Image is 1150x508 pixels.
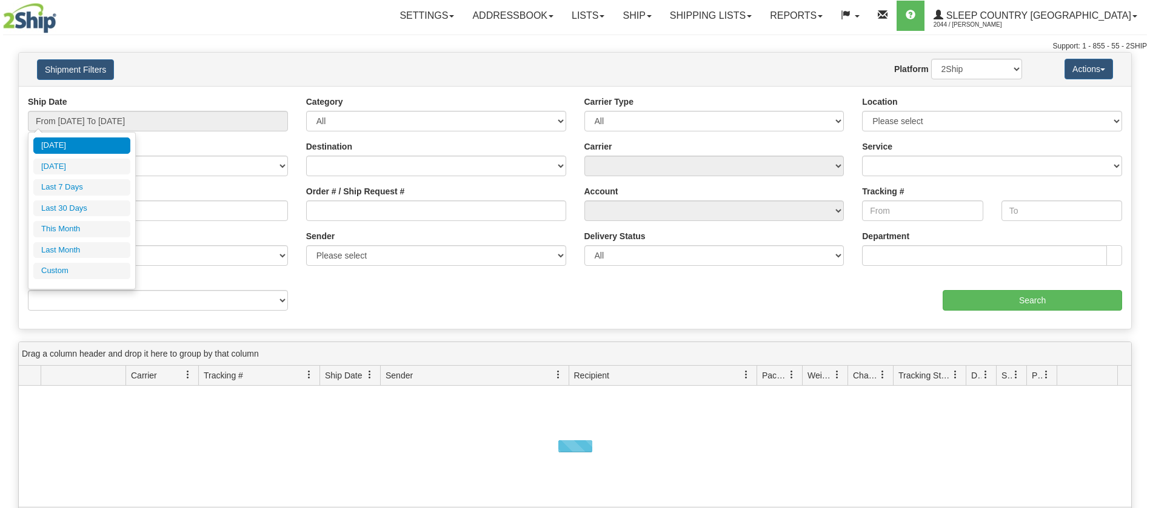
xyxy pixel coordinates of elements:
[975,365,996,385] a: Delivery Status filter column settings
[463,1,563,31] a: Addressbook
[661,1,761,31] a: Shipping lists
[736,365,757,385] a: Recipient filter column settings
[584,230,646,242] label: Delivery Status
[827,365,847,385] a: Weight filter column settings
[306,185,405,197] label: Order # / Ship Request #
[33,200,130,217] li: Last 30 Days
[862,140,892,153] label: Service
[3,3,56,33] img: logo2044.jpg
[359,365,380,385] a: Ship Date filter column settings
[943,290,1122,311] input: Search
[19,342,1131,366] div: grid grouping header
[33,159,130,175] li: [DATE]
[33,242,130,259] li: Last Month
[761,1,832,31] a: Reports
[299,365,319,385] a: Tracking # filter column settings
[1032,369,1042,381] span: Pickup Status
[613,1,660,31] a: Ship
[548,365,569,385] a: Sender filter column settings
[390,1,463,31] a: Settings
[853,369,878,381] span: Charge
[862,200,983,221] input: From
[386,369,413,381] span: Sender
[862,96,897,108] label: Location
[306,96,343,108] label: Category
[33,263,130,279] li: Custom
[1001,369,1012,381] span: Shipment Issues
[943,10,1131,21] span: Sleep Country [GEOGRAPHIC_DATA]
[872,365,893,385] a: Charge filter column settings
[204,369,243,381] span: Tracking #
[37,59,114,80] button: Shipment Filters
[1036,365,1057,385] a: Pickup Status filter column settings
[28,96,67,108] label: Ship Date
[33,179,130,196] li: Last 7 Days
[862,230,909,242] label: Department
[584,96,634,108] label: Carrier Type
[1122,192,1149,315] iframe: chat widget
[862,185,904,197] label: Tracking #
[898,369,951,381] span: Tracking Status
[3,41,1147,51] div: Support: 1 - 855 - 55 - 2SHIP
[945,365,966,385] a: Tracking Status filter column settings
[584,140,612,153] label: Carrier
[1065,59,1113,79] button: Actions
[781,365,802,385] a: Packages filter column settings
[934,19,1025,31] span: 2044 / [PERSON_NAME]
[306,230,335,242] label: Sender
[1001,200,1122,221] input: To
[563,1,613,31] a: Lists
[574,369,609,381] span: Recipient
[33,221,130,237] li: This Month
[762,369,787,381] span: Packages
[924,1,1146,31] a: Sleep Country [GEOGRAPHIC_DATA] 2044 / [PERSON_NAME]
[131,369,157,381] span: Carrier
[894,63,929,75] label: Platform
[971,369,981,381] span: Delivery Status
[1006,365,1026,385] a: Shipment Issues filter column settings
[306,140,352,153] label: Destination
[584,185,618,197] label: Account
[807,369,833,381] span: Weight
[33,137,130,154] li: [DATE]
[325,369,362,381] span: Ship Date
[178,365,198,385] a: Carrier filter column settings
